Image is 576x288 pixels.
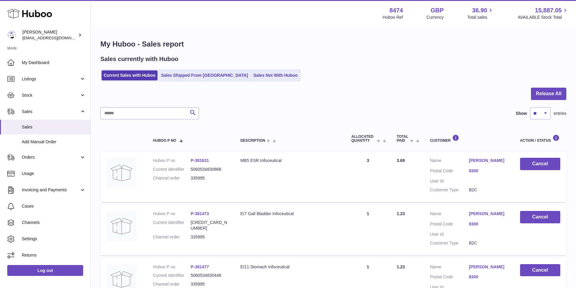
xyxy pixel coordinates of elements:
[520,134,560,143] div: Action / Status
[535,6,562,15] span: 15,887.05
[430,178,469,184] dt: User Id
[22,35,89,40] span: [EMAIL_ADDRESS][DOMAIN_NAME]
[159,70,250,80] a: Sales Shipped From [GEOGRAPHIC_DATA]
[430,221,469,228] dt: Postal Code
[22,187,80,193] span: Invoicing and Payments
[431,6,444,15] strong: GBP
[467,15,494,20] span: Total sales
[22,60,86,66] span: My Dashboard
[153,273,191,278] dt: Current identifier
[430,231,469,237] dt: User Id
[518,6,569,20] a: 15,887.05 AVAILABLE Stock Total
[22,139,86,145] span: Add Manual Order
[7,265,83,276] a: Log out
[153,264,191,270] dt: Huboo P no
[22,76,80,82] span: Listings
[22,252,86,258] span: Returns
[469,240,508,246] dd: B2C
[397,158,405,163] span: 3.69
[22,29,77,41] div: [PERSON_NAME]
[153,234,191,240] dt: Channel order
[190,211,209,216] a: P-381473
[554,111,566,116] span: entries
[430,168,469,175] dt: Postal Code
[153,158,191,163] dt: Huboo P no
[469,187,508,193] dd: B2C
[345,152,391,202] td: 3
[520,211,560,223] button: Cancel
[430,211,469,218] dt: Name
[190,158,209,163] a: P-381631
[518,15,569,20] span: AVAILABLE Stock Total
[469,168,508,174] a: 8300
[100,55,178,63] h2: Sales currently with Huboo
[469,221,508,227] a: 8300
[397,264,405,269] span: 1.23
[240,139,265,143] span: Description
[345,205,391,255] td: 1
[427,15,444,20] div: Currency
[520,158,560,170] button: Cancel
[102,70,158,80] a: Current Sales with Huboo
[153,139,176,143] span: Huboo P no
[190,234,228,240] dd: 335995
[520,264,560,277] button: Cancel
[383,15,403,20] div: Huboo Ref
[106,158,137,188] img: no-photo.jpg
[22,203,86,209] span: Cases
[153,211,191,217] dt: Huboo P no
[100,39,566,49] h1: My Huboo - Sales report
[430,274,469,281] dt: Postal Code
[467,6,494,20] a: 36.90 Total sales
[153,167,191,172] dt: Current identifier
[190,273,228,278] dd: 5060534830448
[190,220,228,231] dd: [CREDIT_CARD_NUMBER]
[7,31,16,40] img: orders@neshealth.com
[531,88,566,100] button: Release All
[469,158,508,163] a: [PERSON_NAME]
[106,211,137,241] img: no-photo.jpg
[22,220,86,225] span: Channels
[251,70,300,80] a: Sales Not With Huboo
[430,264,469,271] dt: Name
[430,134,508,143] div: Customer
[389,6,403,15] strong: 8474
[22,124,86,130] span: Sales
[351,135,375,143] span: ALLOCATED Quantity
[190,167,228,172] dd: 5060534830868
[22,92,80,98] span: Stock
[22,236,86,242] span: Settings
[22,154,80,160] span: Orders
[190,281,228,287] dd: 335995
[430,240,469,246] dt: Customer Type
[472,6,487,15] span: 36.90
[240,211,339,217] div: EI7 Gall Bladder Infoceutical
[240,158,339,163] div: MB5 ESR Infoceutical
[430,187,469,193] dt: Customer Type
[190,264,209,269] a: P-381477
[22,109,80,115] span: Sales
[469,211,508,217] a: [PERSON_NAME]
[190,175,228,181] dd: 335995
[397,135,408,143] span: Total paid
[153,281,191,287] dt: Channel order
[240,264,339,270] div: EI11 Stomach Infoceutical
[469,264,508,270] a: [PERSON_NAME]
[430,158,469,165] dt: Name
[516,111,527,116] label: Show
[153,220,191,231] dt: Current identifier
[397,211,405,216] span: 1.23
[22,171,86,176] span: Usage
[469,274,508,280] a: 8300
[153,175,191,181] dt: Channel order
